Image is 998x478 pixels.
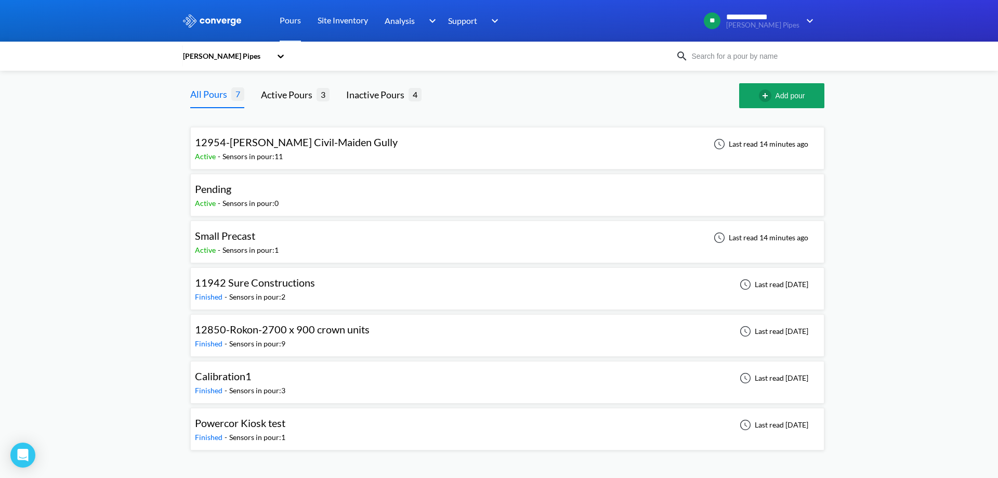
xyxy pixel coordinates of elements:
[229,291,285,303] div: Sensors in pour: 2
[195,370,252,382] span: Calibration1
[739,83,824,108] button: Add pour
[222,198,279,209] div: Sensors in pour: 0
[190,373,824,382] a: Calibration1Finished-Sensors in pour:3Last read [DATE]
[190,232,824,241] a: Small PrecastActive-Sensors in pour:1Last read 14 minutes ago
[231,87,244,100] span: 7
[195,276,315,289] span: 11942 Sure Constructions
[726,21,799,29] span: [PERSON_NAME] Pipes
[676,50,688,62] img: icon-search.svg
[190,186,824,195] a: PendingActive-Sensors in pour:0
[734,372,811,384] div: Last read [DATE]
[195,136,398,148] span: 12954-[PERSON_NAME] Civil-Maiden Gully
[195,433,225,442] span: Finished
[385,14,415,27] span: Analysis
[222,151,283,162] div: Sensors in pour: 11
[734,278,811,291] div: Last read [DATE]
[317,88,330,101] span: 3
[225,292,229,301] span: -
[261,87,317,102] div: Active Pours
[688,50,814,62] input: Search for a pour by name
[484,15,501,27] img: downArrow.svg
[190,279,824,288] a: 11942 Sure ConstructionsFinished-Sensors in pour:2Last read [DATE]
[190,139,824,148] a: 12954-[PERSON_NAME] Civil-Maiden GullyActive-Sensors in pour:11Last read 14 minutes ago
[195,229,255,242] span: Small Precast
[799,15,816,27] img: downArrow.svg
[734,325,811,338] div: Last read [DATE]
[195,183,231,195] span: Pending
[195,292,225,301] span: Finished
[10,443,35,468] div: Open Intercom Messenger
[229,385,285,396] div: Sensors in pour: 3
[195,246,218,254] span: Active
[734,419,811,431] div: Last read [DATE]
[759,89,776,102] img: add-circle-outline.svg
[409,88,422,101] span: 4
[195,339,225,348] span: Finished
[422,15,439,27] img: downArrow.svg
[225,339,229,348] span: -
[195,386,225,395] span: Finished
[218,199,222,208] span: -
[190,326,824,335] a: 12850-Rokon-2700 x 900 crown unitsFinished-Sensors in pour:9Last read [DATE]
[182,14,242,28] img: logo_ewhite.svg
[195,323,370,335] span: 12850-Rokon-2700 x 900 crown units
[225,433,229,442] span: -
[190,87,231,101] div: All Pours
[195,152,218,161] span: Active
[182,50,271,62] div: [PERSON_NAME] Pipes
[218,246,222,254] span: -
[225,386,229,395] span: -
[218,152,222,161] span: -
[448,14,477,27] span: Support
[346,87,409,102] div: Inactive Pours
[222,244,279,256] div: Sensors in pour: 1
[190,420,824,429] a: Powercor Kiosk testFinished-Sensors in pour:1Last read [DATE]
[195,199,218,208] span: Active
[195,417,285,429] span: Powercor Kiosk test
[229,432,285,443] div: Sensors in pour: 1
[229,338,285,350] div: Sensors in pour: 9
[708,138,811,150] div: Last read 14 minutes ago
[708,231,811,244] div: Last read 14 minutes ago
